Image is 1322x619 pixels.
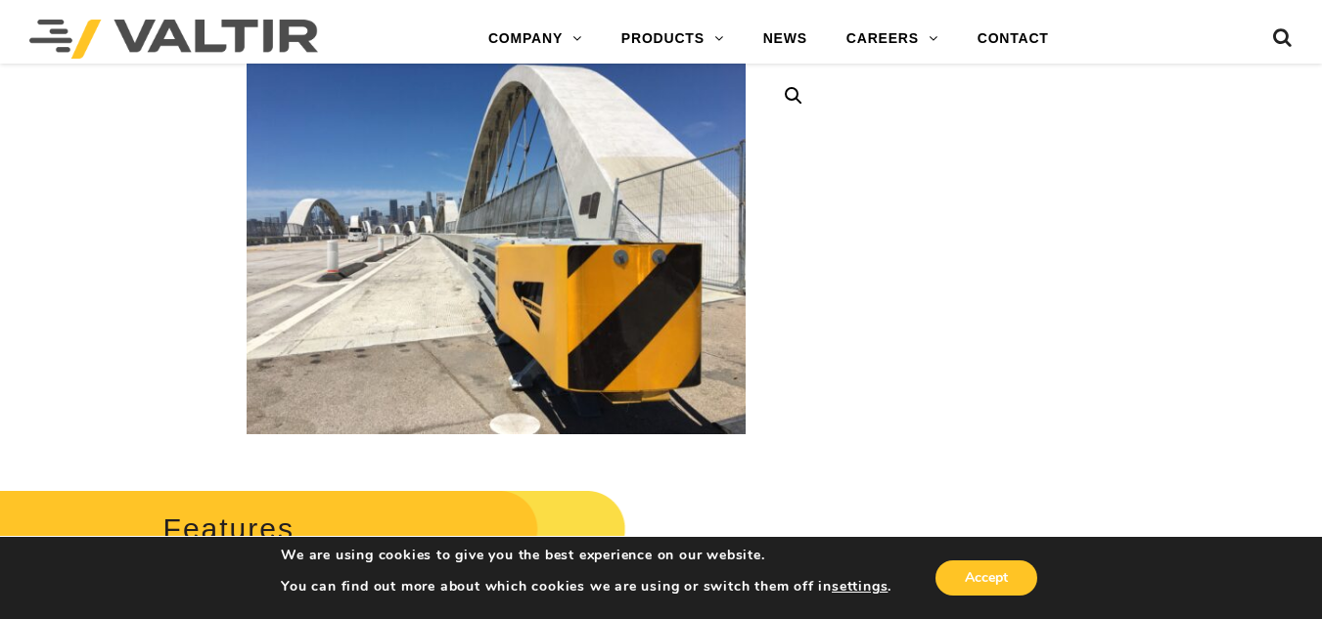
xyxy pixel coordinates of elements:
[744,20,827,59] a: NEWS
[469,20,602,59] a: COMPANY
[281,578,891,596] p: You can find out more about which cookies we are using or switch them off in .
[281,547,891,564] p: We are using cookies to give you the best experience on our website.
[827,20,958,59] a: CAREERS
[602,20,744,59] a: PRODUCTS
[29,20,318,59] img: Valtir
[935,560,1037,596] button: Accept
[958,20,1069,59] a: CONTACT
[832,578,888,596] button: settings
